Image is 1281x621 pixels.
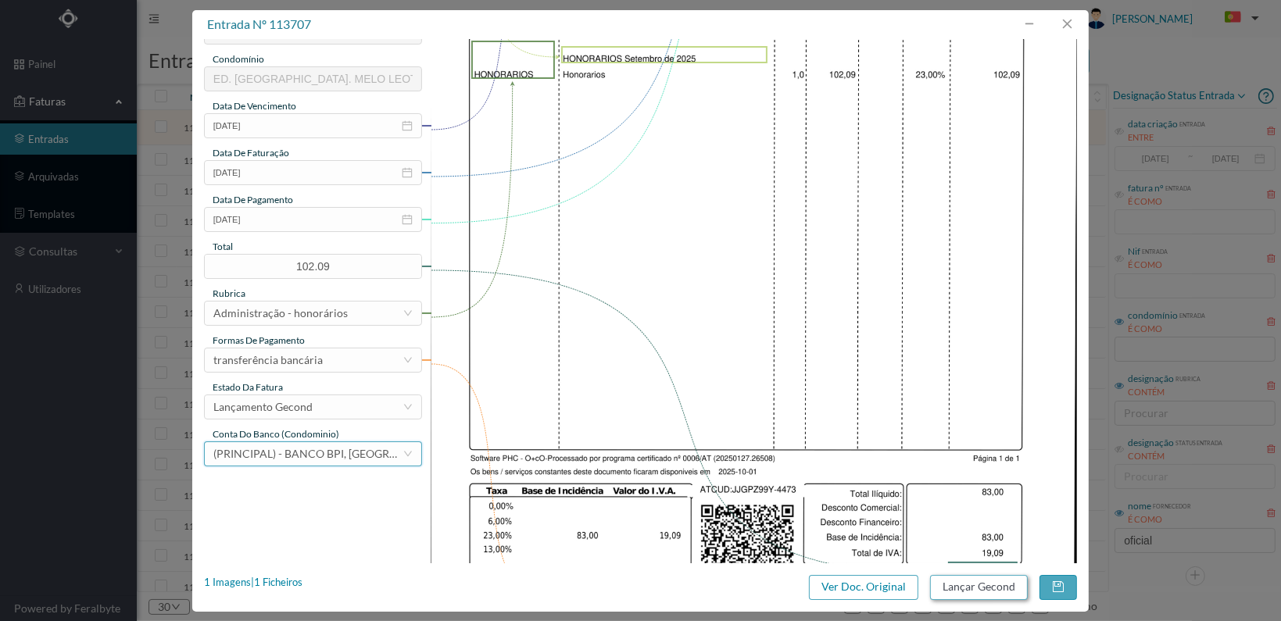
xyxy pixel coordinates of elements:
[207,16,311,31] span: entrada nº 113707
[403,355,413,365] i: icon: down
[213,395,313,419] div: Lançamento Gecond
[402,167,413,178] i: icon: calendar
[213,241,233,252] span: total
[930,575,1028,600] button: Lançar Gecond
[213,428,339,440] span: conta do banco (condominio)
[403,402,413,412] i: icon: down
[213,194,293,205] span: data de pagamento
[402,214,413,225] i: icon: calendar
[213,287,245,299] span: rubrica
[204,575,302,591] div: 1 Imagens | 1 Ficheiros
[213,53,264,65] span: condomínio
[213,447,550,460] span: (PRINCIPAL) - BANCO BPI, [GEOGRAPHIC_DATA] ([FINANCIAL_ID])
[213,147,289,159] span: data de faturação
[403,449,413,459] i: icon: down
[403,309,413,318] i: icon: down
[213,381,283,393] span: estado da fatura
[213,348,323,372] div: transferência bancária
[213,302,348,325] div: Administração - honorários
[213,100,296,112] span: data de vencimento
[402,120,413,131] i: icon: calendar
[809,575,918,600] button: Ver Doc. Original
[1212,5,1265,30] button: PT
[213,334,305,346] span: Formas de Pagamento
